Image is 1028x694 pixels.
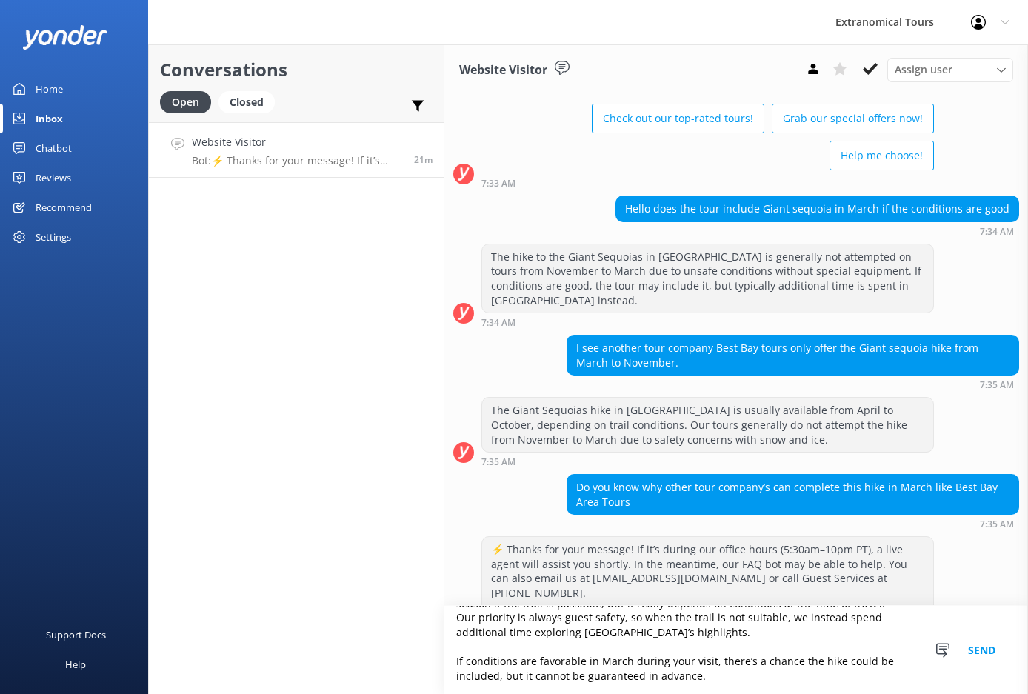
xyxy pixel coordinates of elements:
strong: 7:35 AM [481,458,515,467]
a: Closed [218,93,282,110]
div: Support Docs [46,620,106,650]
span: Sep 02 2025 07:35am (UTC -07:00) America/Tijuana [414,153,433,166]
div: Sep 02 2025 07:34am (UTC -07:00) America/Tijuana [481,317,934,327]
div: Sep 02 2025 07:33am (UTC -07:00) America/Tijuana [481,178,934,188]
div: Closed [218,91,275,113]
strong: 7:34 AM [481,318,515,327]
h3: Website Visitor [459,61,547,80]
div: Sep 02 2025 07:34am (UTC -07:00) America/Tijuana [615,226,1019,236]
div: The Giant Sequoias hike in [GEOGRAPHIC_DATA] is usually available from April to October, dependin... [482,398,933,452]
div: Do you know why other tour company’s can complete this hike in March like Best Bay Area Tours [567,475,1018,514]
button: Help me choose! [830,141,934,170]
div: Recommend [36,193,92,222]
a: Website VisitorBot:⚡ Thanks for your message! If it’s during our office hours (5:30am–10pm PT), a... [149,122,444,178]
div: Reviews [36,163,71,193]
button: Check out our top-rated tours! [592,104,764,133]
div: Help [65,650,86,679]
div: ⚡ Thanks for your message! If it’s during our office hours (5:30am–10pm PT), a live agent will as... [482,537,933,605]
div: Sep 02 2025 07:35am (UTC -07:00) America/Tijuana [481,456,934,467]
div: I see another tour company Best Bay tours only offer the Giant sequoia hike from March to November. [567,336,1018,375]
a: Open [160,93,218,110]
div: Chatbot [36,133,72,163]
div: Open [160,91,211,113]
h2: Conversations [160,56,433,84]
strong: 7:33 AM [481,179,515,188]
p: Bot: ⚡ Thanks for your message! If it’s during our office hours (5:30am–10pm PT), a live agent wi... [192,154,403,167]
div: The hike to the Giant Sequoias in [GEOGRAPHIC_DATA] is generally not attempted on tours from Nove... [482,244,933,313]
strong: 7:35 AM [980,381,1014,390]
div: Sep 02 2025 07:35am (UTC -07:00) America/Tijuana [567,379,1019,390]
span: Assign user [895,61,952,78]
button: Send [954,606,1009,694]
textarea: That’s a great question. The trail to the Giant Sequoias in [GEOGRAPHIC_DATA] can be tricky in th... [444,606,1028,694]
img: yonder-white-logo.png [22,25,107,50]
div: Assign User [887,58,1013,81]
strong: 7:35 AM [980,520,1014,529]
strong: 7:34 AM [980,227,1014,236]
div: Settings [36,222,71,252]
div: Sep 02 2025 07:35am (UTC -07:00) America/Tijuana [567,518,1019,529]
div: Home [36,74,63,104]
div: Inbox [36,104,63,133]
button: Grab our special offers now! [772,104,934,133]
div: Hello does the tour include Giant sequoia in March if the conditions are good [616,196,1018,221]
h4: Website Visitor [192,134,403,150]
